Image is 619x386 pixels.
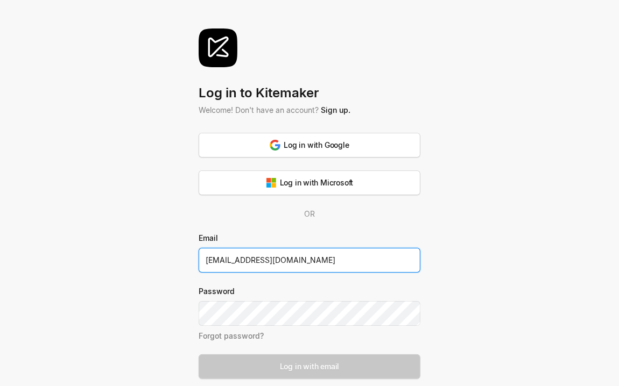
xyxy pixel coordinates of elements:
img: svg%3e [266,177,277,188]
div: Log in with email [280,361,339,372]
button: Log in with email [199,354,420,379]
label: Password [199,285,420,297]
div: Log in to Kitemaker [199,84,420,102]
div: Log in with Google [270,139,349,151]
div: Welcome! Don't have an account? [199,104,420,116]
div: Log in with Microsoft [266,177,354,188]
a: Forgot password? [199,331,264,340]
button: Log in with Microsoft [199,170,420,195]
img: svg%3e [270,140,280,151]
input: yourname@company.com [199,248,420,273]
img: svg%3e [199,28,237,67]
button: Log in with Google [199,133,420,158]
a: Sign up. [321,105,350,115]
label: Email [199,232,420,244]
div: OR [199,208,420,219]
